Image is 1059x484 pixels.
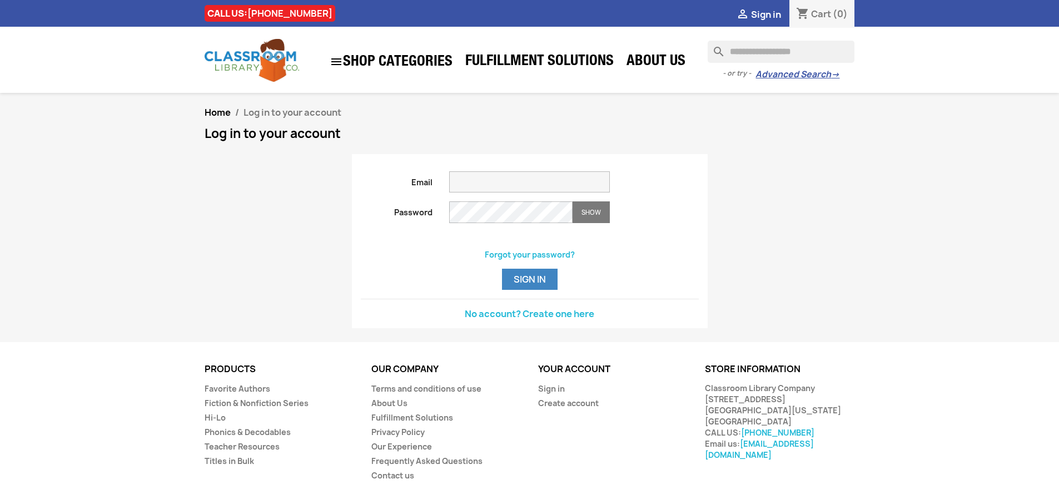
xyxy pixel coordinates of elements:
p: Our company [371,364,521,374]
label: Password [352,201,441,218]
a: No account? Create one here [465,308,594,320]
a: About Us [371,398,407,408]
img: Classroom Library Company [205,39,299,82]
a: Fulfillment Solutions [460,51,619,73]
a: Home [205,106,231,118]
button: Show [573,201,610,223]
a: [PHONE_NUMBER] [741,427,814,438]
span: → [831,69,839,80]
span: Sign in [751,8,781,21]
button: Sign in [502,269,558,290]
span: (0) [833,8,848,20]
input: Password input [449,201,573,223]
a: Teacher Resources [205,441,280,452]
a: Privacy Policy [371,427,425,437]
a: Our Experience [371,441,432,452]
a:  Sign in [736,8,781,21]
a: SHOP CATEGORIES [324,50,458,74]
a: Titles in Bulk [205,456,254,466]
a: Hi-Lo [205,412,226,423]
a: Phonics & Decodables [205,427,291,437]
h1: Log in to your account [205,127,855,140]
a: [PHONE_NUMBER] [247,7,332,19]
a: [EMAIL_ADDRESS][DOMAIN_NAME] [705,438,814,460]
span: Cart [811,8,831,20]
a: Terms and conditions of use [371,383,481,394]
a: Frequently Asked Questions [371,456,483,466]
a: Create account [538,398,599,408]
a: Fulfillment Solutions [371,412,453,423]
i: search [708,41,721,54]
p: Store information [705,364,855,374]
i:  [736,8,749,22]
a: Sign in [538,383,565,394]
a: Forgot your password? [485,249,575,260]
label: Email [352,171,441,188]
a: Contact us [371,470,414,481]
i:  [330,55,343,68]
i: shopping_cart [796,8,809,21]
div: CALL US: [205,5,335,22]
a: Advanced Search→ [755,69,839,80]
a: Fiction & Nonfiction Series [205,398,309,408]
p: Products [205,364,355,374]
input: Search [708,41,854,63]
span: Log in to your account [243,106,341,118]
a: Favorite Authors [205,383,270,394]
span: - or try - [723,68,755,79]
a: Your account [538,363,610,375]
div: Classroom Library Company [STREET_ADDRESS] [GEOGRAPHIC_DATA][US_STATE] [GEOGRAPHIC_DATA] CALL US:... [705,383,855,461]
a: About Us [621,51,691,73]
